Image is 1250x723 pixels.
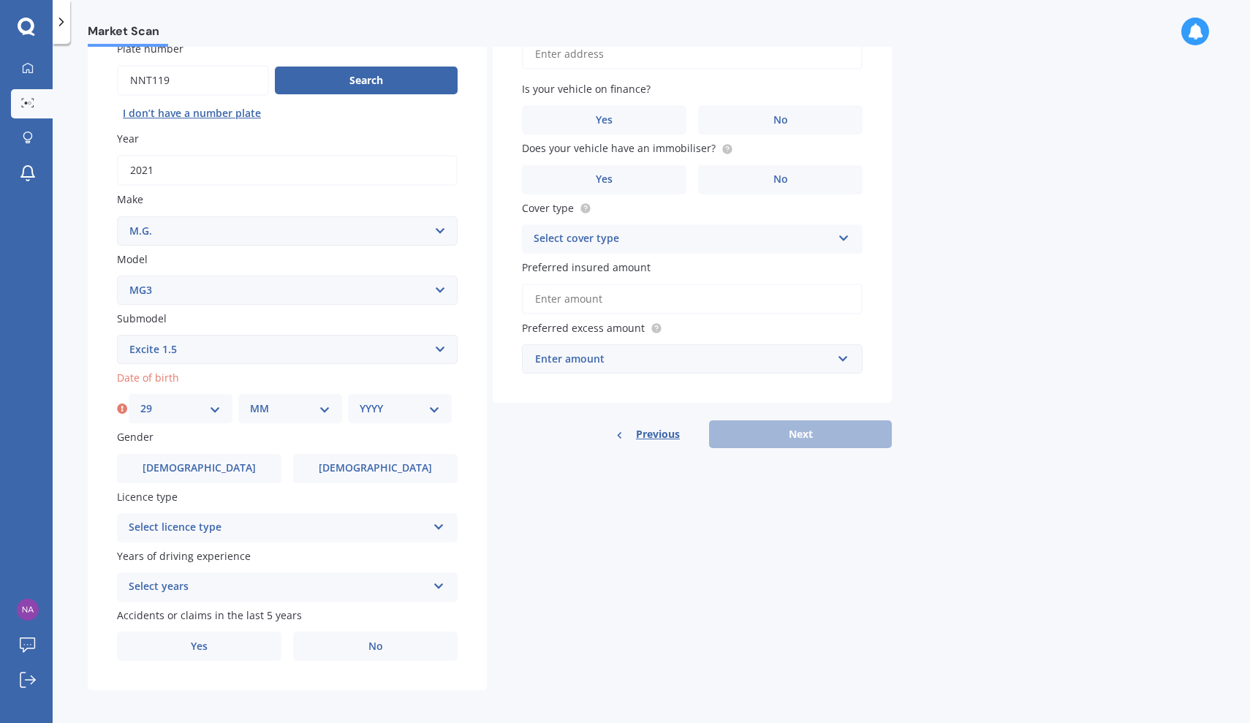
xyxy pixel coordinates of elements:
[522,82,651,96] span: Is your vehicle on finance?
[368,640,383,653] span: No
[117,132,139,145] span: Year
[117,193,143,207] span: Make
[773,114,788,126] span: No
[773,173,788,186] span: No
[143,462,256,474] span: [DEMOGRAPHIC_DATA]
[117,42,183,56] span: Plate number
[191,640,208,653] span: Yes
[117,490,178,504] span: Licence type
[535,351,832,367] div: Enter amount
[117,608,302,622] span: Accidents or claims in the last 5 years
[117,371,179,385] span: Date of birth
[522,321,645,335] span: Preferred excess amount
[319,462,432,474] span: [DEMOGRAPHIC_DATA]
[129,519,427,537] div: Select licence type
[596,114,613,126] span: Yes
[117,549,251,563] span: Years of driving experience
[522,39,863,69] input: Enter address
[522,201,574,215] span: Cover type
[522,260,651,274] span: Preferred insured amount
[117,252,148,266] span: Model
[117,155,458,186] input: YYYY
[17,599,39,621] img: 8d4b4f95af8ed121f2b090bf6e54835f
[117,311,167,325] span: Submodel
[275,67,458,94] button: Search
[534,230,832,248] div: Select cover type
[522,142,716,156] span: Does your vehicle have an immobiliser?
[88,24,168,44] span: Market Scan
[117,431,154,444] span: Gender
[522,284,863,314] input: Enter amount
[596,173,613,186] span: Yes
[636,423,680,445] span: Previous
[129,578,427,596] div: Select years
[117,102,267,125] button: I don’t have a number plate
[117,65,269,96] input: Enter plate number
